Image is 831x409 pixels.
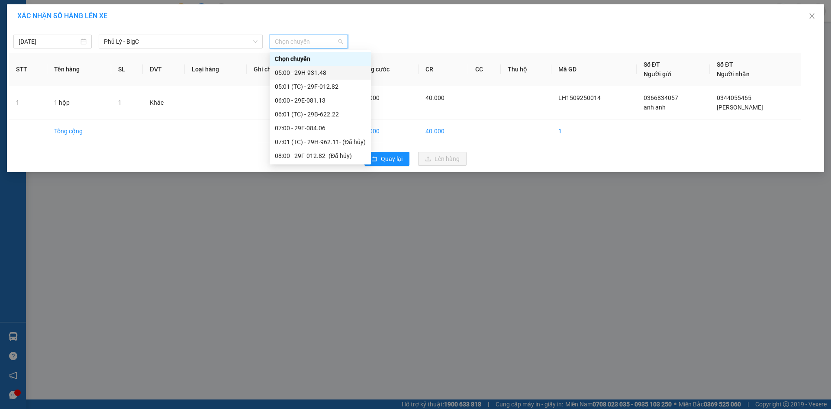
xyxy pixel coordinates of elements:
th: Tổng cước [354,53,419,86]
input: 15/09/2025 [19,37,79,46]
span: [PERSON_NAME] [717,104,763,111]
button: uploadLên hàng [418,152,467,166]
th: CR [419,53,468,86]
span: Phủ Lý - BigC [104,35,258,48]
th: STT [9,53,47,86]
td: 1 [9,86,47,119]
span: Chuyển phát nhanh: [GEOGRAPHIC_DATA] - [GEOGRAPHIC_DATA] [13,37,88,68]
button: rollbackQuay lại [364,152,409,166]
td: 40.000 [419,119,468,143]
img: logo [4,31,10,75]
span: Người gửi [644,71,671,77]
span: LH1509250014 [558,94,601,101]
div: 06:00 - 29E-081.13 [275,96,366,105]
div: 06:01 (TC) - 29B-622.22 [275,109,366,119]
span: Chọn chuyến [275,35,343,48]
span: Số ĐT [717,61,733,68]
td: 40.000 [354,119,419,143]
td: 1 [551,119,637,143]
td: 1 hộp [47,86,111,119]
span: LH1509250014 [90,58,142,67]
div: 07:00 - 29E-084.06 [275,123,366,133]
th: ĐVT [143,53,185,86]
span: rollback [371,156,377,163]
span: 0344055465 [717,94,751,101]
th: Loại hàng [185,53,247,86]
span: anh anh [644,104,666,111]
button: Close [800,4,824,29]
span: 40.000 [425,94,444,101]
div: 07:01 (TC) - 29H-962.11 - (Đã hủy) [275,137,366,147]
span: close [808,13,815,19]
span: XÁC NHẬN SỐ HÀNG LÊN XE [17,12,107,20]
div: Chọn chuyến [275,54,366,64]
span: down [253,39,258,44]
div: Chọn chuyến [270,52,371,66]
span: Số ĐT [644,61,660,68]
th: SL [111,53,143,86]
span: 1 [118,99,122,106]
th: CC [468,53,501,86]
th: Mã GD [551,53,637,86]
strong: CÔNG TY TNHH DỊCH VỤ DU LỊCH THỜI ĐẠI [15,7,85,35]
td: Tổng cộng [47,119,111,143]
div: 08:00 - 29F-012.82 - (Đã hủy) [275,151,366,161]
span: 0366834057 [644,94,678,101]
th: Ghi chú [247,53,299,86]
th: Tên hàng [47,53,111,86]
th: Thu hộ [501,53,551,86]
td: Khác [143,86,185,119]
span: Quay lại [381,154,403,164]
span: Người nhận [717,71,750,77]
div: 05:00 - 29H-931.48 [275,68,366,77]
div: 05:01 (TC) - 29F-012.82 [275,82,366,91]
